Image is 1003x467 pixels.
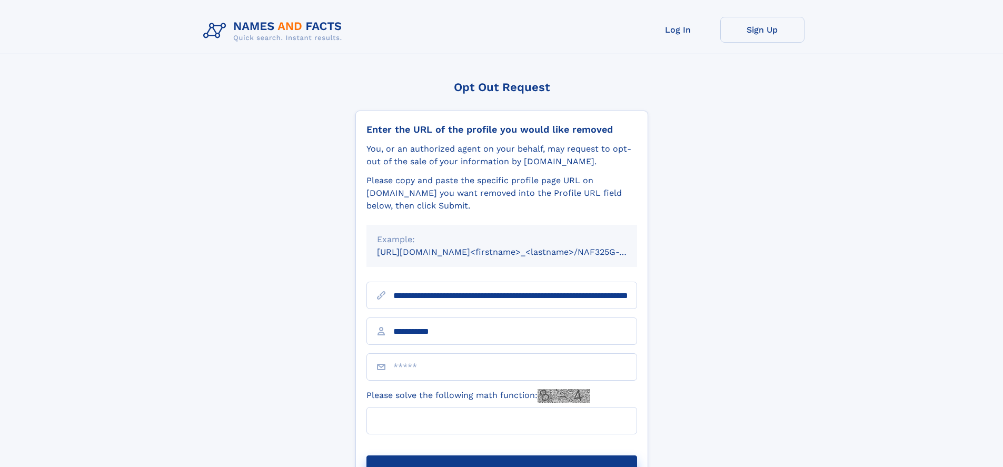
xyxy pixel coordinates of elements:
div: You, or an authorized agent on your behalf, may request to opt-out of the sale of your informatio... [366,143,637,168]
a: Log In [636,17,720,43]
div: Please copy and paste the specific profile page URL on [DOMAIN_NAME] you want removed into the Pr... [366,174,637,212]
div: Enter the URL of the profile you would like removed [366,124,637,135]
div: Example: [377,233,627,246]
small: [URL][DOMAIN_NAME]<firstname>_<lastname>/NAF325G-xxxxxxxx [377,247,657,257]
a: Sign Up [720,17,805,43]
label: Please solve the following math function: [366,389,590,403]
img: Logo Names and Facts [199,17,351,45]
div: Opt Out Request [355,81,648,94]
